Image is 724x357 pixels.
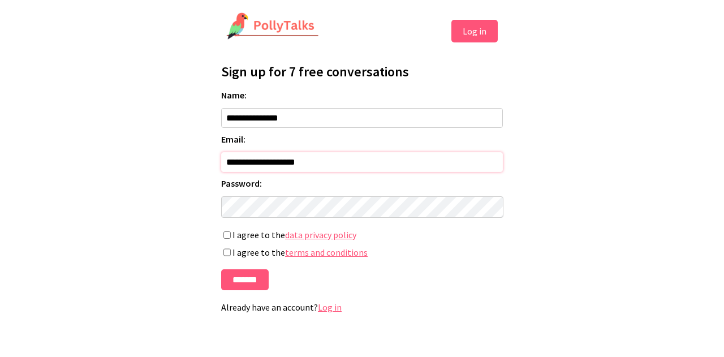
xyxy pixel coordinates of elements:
h1: Sign up for 7 free conversations [221,63,503,80]
input: I agree to thedata privacy policy [223,231,231,239]
label: Email: [221,134,503,145]
label: I agree to the [221,229,503,241]
label: Password: [221,178,503,189]
input: I agree to theterms and conditions [223,248,231,257]
button: Log in [451,20,498,42]
a: terms and conditions [285,247,368,259]
img: PollyTalks Logo [226,12,319,41]
a: data privacy policy [285,229,356,241]
p: Already have an account? [221,302,503,313]
a: Log in [318,302,342,313]
label: I agree to the [221,247,503,259]
label: Name: [221,89,503,101]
